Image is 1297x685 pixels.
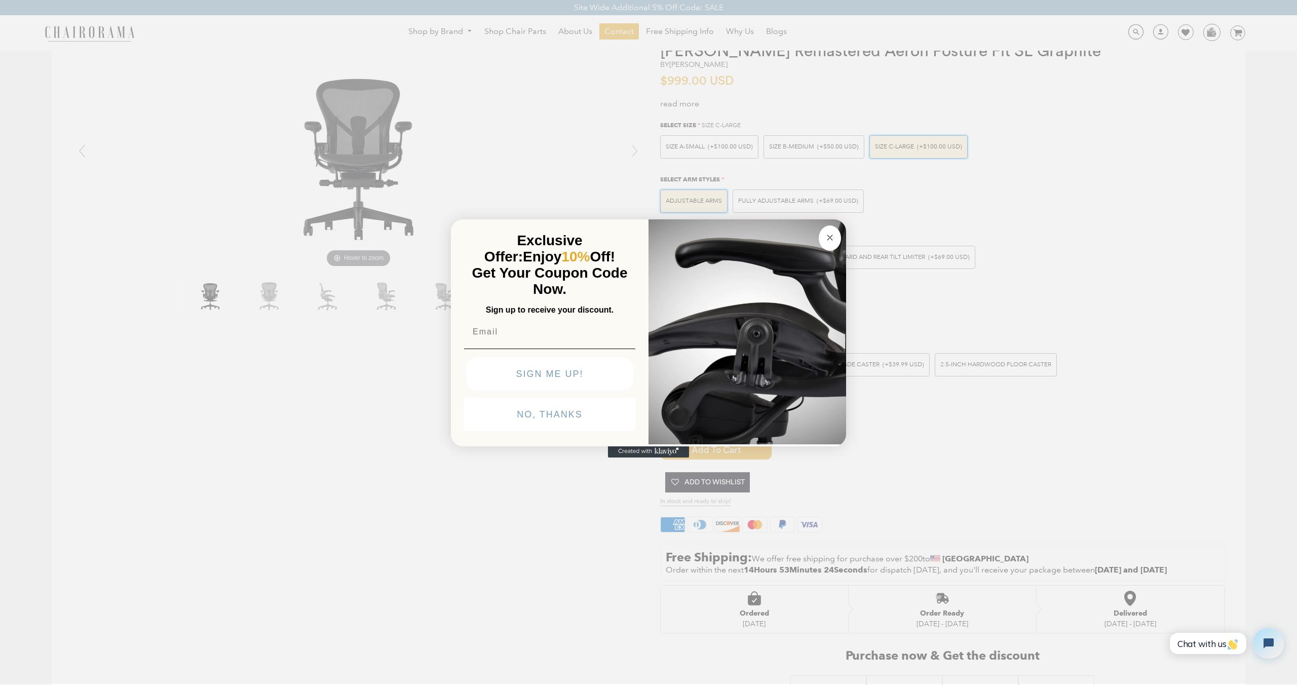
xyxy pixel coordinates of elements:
span: Get Your Coupon Code Now. [472,265,628,297]
input: Email [464,322,635,342]
span: Sign up to receive your discount. [486,306,614,314]
iframe: Tidio Chat [1159,620,1292,667]
img: 92d77583-a095-41f6-84e7-858462e0427a.jpeg [648,217,846,444]
span: Exclusive Offer: [484,233,583,264]
span: Enjoy Off! [523,249,615,264]
span: 10% [561,249,590,264]
button: NO, THANKS [464,398,635,431]
a: Created with Klaviyo - opens in a new tab [608,445,689,458]
button: SIGN ME UP! [466,357,633,391]
button: Close dialog [819,225,841,251]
